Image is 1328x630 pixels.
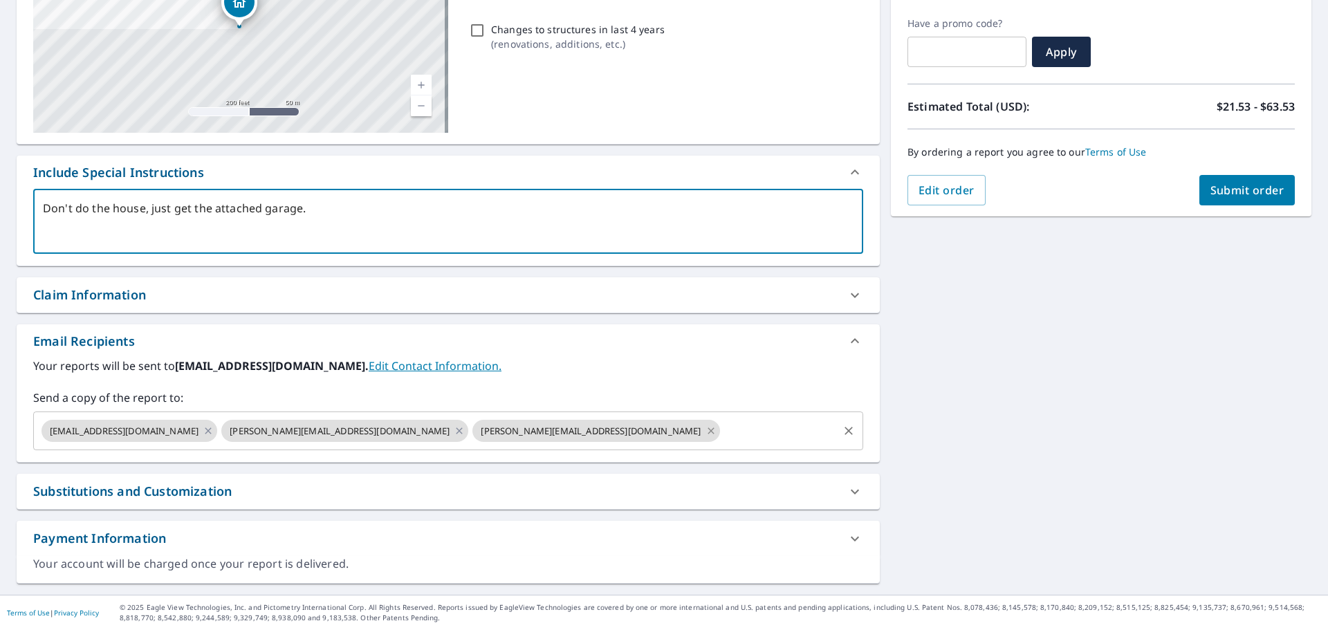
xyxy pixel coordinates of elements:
span: Apply [1043,44,1080,59]
a: Privacy Policy [54,608,99,618]
textarea: Don't do the house, just get the attached garage. [43,202,854,241]
span: [EMAIL_ADDRESS][DOMAIN_NAME] [41,425,207,438]
div: Include Special Instructions [33,163,204,182]
p: | [7,609,99,617]
div: Email Recipients [17,324,880,358]
a: EditContactInfo [369,358,501,373]
div: [PERSON_NAME][EMAIL_ADDRESS][DOMAIN_NAME] [221,420,468,442]
span: [PERSON_NAME][EMAIL_ADDRESS][DOMAIN_NAME] [221,425,458,438]
div: Substitutions and Customization [33,482,232,501]
div: Payment Information [33,529,166,548]
button: Edit order [907,175,986,205]
div: Email Recipients [33,332,135,351]
b: [EMAIL_ADDRESS][DOMAIN_NAME]. [175,358,369,373]
div: Claim Information [17,277,880,313]
div: Substitutions and Customization [17,474,880,509]
div: [PERSON_NAME][EMAIL_ADDRESS][DOMAIN_NAME] [472,420,719,442]
span: [PERSON_NAME][EMAIL_ADDRESS][DOMAIN_NAME] [472,425,709,438]
a: Terms of Use [7,608,50,618]
button: Apply [1032,37,1091,67]
p: $21.53 - $63.53 [1217,98,1295,115]
span: Submit order [1210,183,1284,198]
label: Your reports will be sent to [33,358,863,374]
div: Your account will be charged once your report is delivered. [33,556,863,572]
a: Current Level 17, Zoom In [411,75,432,95]
label: Have a promo code? [907,17,1026,30]
span: Edit order [919,183,975,198]
div: [EMAIL_ADDRESS][DOMAIN_NAME] [41,420,217,442]
div: Include Special Instructions [17,156,880,189]
a: Terms of Use [1085,145,1147,158]
p: Changes to structures in last 4 years [491,22,665,37]
p: ( renovations, additions, etc. ) [491,37,665,51]
div: Claim Information [33,286,146,304]
p: By ordering a report you agree to our [907,146,1295,158]
button: Clear [839,421,858,441]
p: Estimated Total (USD): [907,98,1101,115]
a: Current Level 17, Zoom Out [411,95,432,116]
button: Submit order [1199,175,1295,205]
p: © 2025 Eagle View Technologies, Inc. and Pictometry International Corp. All Rights Reserved. Repo... [120,602,1321,623]
label: Send a copy of the report to: [33,389,863,406]
div: Payment Information [17,521,880,556]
